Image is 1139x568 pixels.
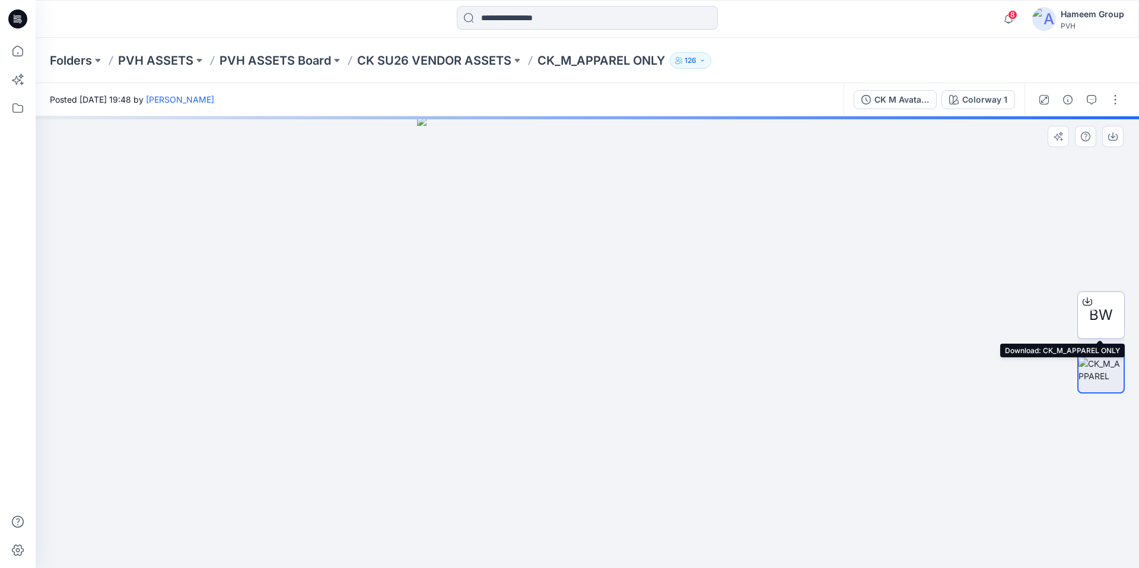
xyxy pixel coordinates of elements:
[219,52,331,69] a: PVH ASSETS Board
[357,52,511,69] a: CK SU26 VENDOR ASSETS
[146,94,214,104] a: [PERSON_NAME]
[685,54,696,67] p: 126
[670,52,711,69] button: 126
[1089,304,1113,326] span: BW
[1061,7,1124,21] div: Hameem Group
[874,93,929,106] div: CK M Avatar TBD
[50,52,92,69] a: Folders
[50,93,214,106] span: Posted [DATE] 19:48 by
[1008,10,1017,20] span: 8
[417,116,757,568] img: eyJhbGciOiJIUzI1NiIsImtpZCI6IjAiLCJzbHQiOiJzZXMiLCJ0eXAiOiJKV1QifQ.eyJkYXRhIjp7InR5cGUiOiJzdG9yYW...
[962,93,1007,106] div: Colorway 1
[1032,7,1056,31] img: avatar
[118,52,193,69] a: PVH ASSETS
[537,52,665,69] p: CK_M_APPAREL ONLY
[1061,21,1124,30] div: PVH
[854,90,937,109] button: CK M Avatar TBD
[941,90,1015,109] button: Colorway 1
[1058,90,1077,109] button: Details
[1078,357,1124,382] img: CK_M_APPAREL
